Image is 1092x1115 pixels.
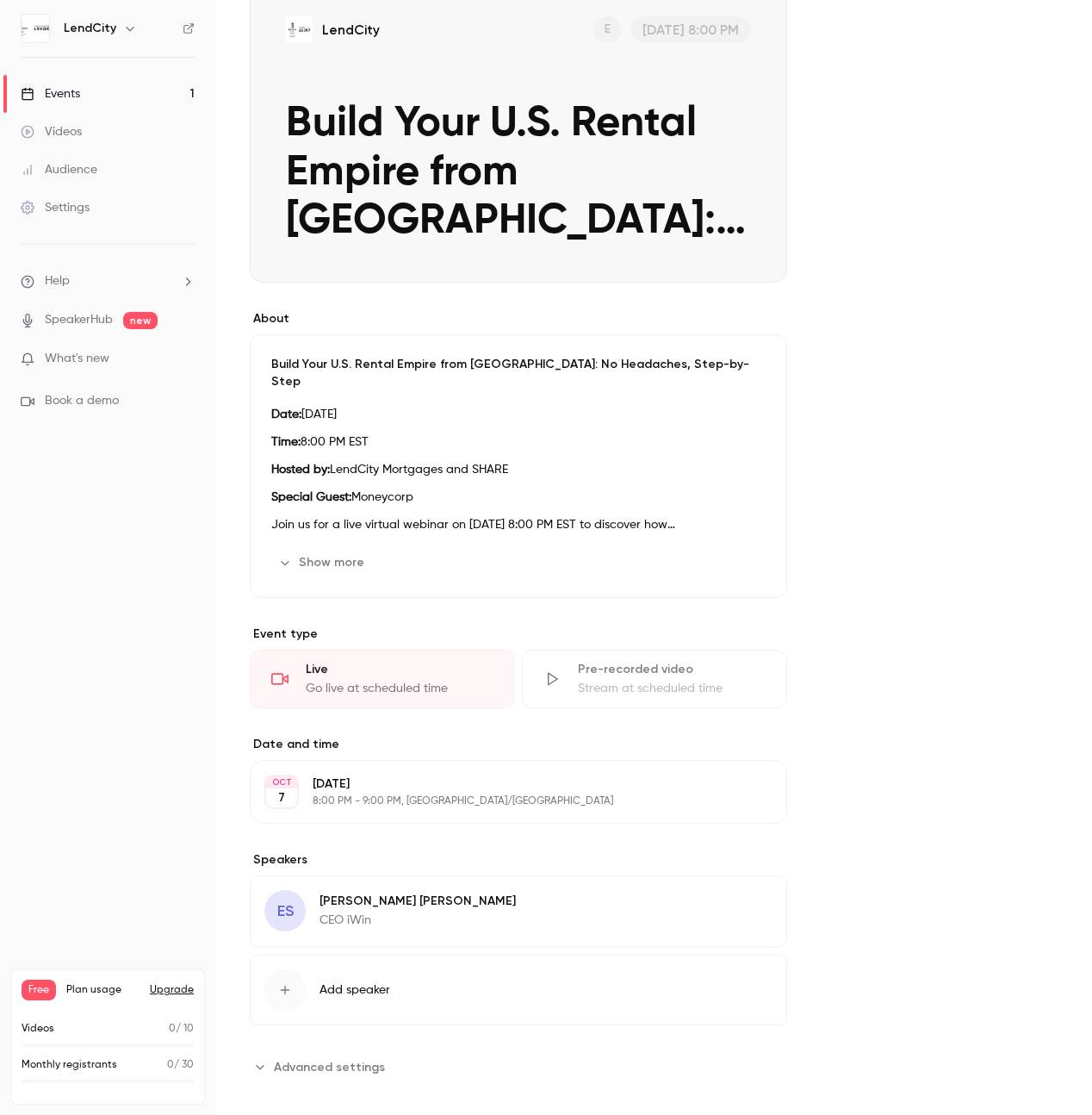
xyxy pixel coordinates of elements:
p: CEO iWin [320,912,516,929]
p: 7 [278,789,285,807]
div: Stream at scheduled time [578,680,766,697]
p: [DATE] [271,404,766,425]
p: / 30 [167,1057,194,1073]
p: Join us for a live virtual webinar on [DATE] 8:00 PM EST to discover how [DEMOGRAPHIC_DATA] are s... [271,514,766,535]
button: Advanced settings [250,1053,395,1081]
span: Add speaker [320,981,390,999]
img: LendCity [22,15,49,42]
div: Go live at scheduled time [306,680,493,697]
div: ES[PERSON_NAME] [PERSON_NAME]CEO iWin [250,875,787,948]
p: Event type [250,626,787,643]
span: ES [277,900,294,923]
p: Moneycorp [271,487,766,508]
div: Settings [21,199,90,216]
strong: Hosted by: [271,464,330,476]
strong: Time: [271,436,301,448]
p: Monthly registrants [22,1057,117,1073]
p: Build Your U.S. Rental Empire from [GEOGRAPHIC_DATA]: No Headaches, Step-by-Step [271,356,766,390]
p: / 10 [169,1021,194,1037]
label: About [250,310,787,327]
span: Help [45,272,70,290]
label: Speakers [250,851,787,869]
button: Show more [271,549,375,576]
p: 8:00 PM EST [271,432,766,452]
div: LiveGo live at scheduled time [250,650,515,708]
button: Upgrade [150,983,194,997]
a: SpeakerHub [45,311,113,329]
p: [DATE] [313,776,696,793]
span: new [123,312,158,329]
div: Live [306,661,493,678]
span: Book a demo [45,392,119,410]
h6: LendCity [64,20,116,37]
p: 8:00 PM - 9:00 PM, [GEOGRAPHIC_DATA]/[GEOGRAPHIC_DATA] [313,794,696,808]
p: [PERSON_NAME] [PERSON_NAME] [320,893,516,910]
strong: Date: [271,408,301,420]
section: Advanced settings [250,1053,787,1081]
div: Videos [21,123,82,140]
div: Pre-recorded videoStream at scheduled time [522,650,787,708]
strong: Special Guest: [271,491,351,503]
p: Videos [22,1021,54,1037]
span: 0 [169,1024,176,1034]
span: What's new [45,350,109,368]
label: Date and time [250,736,787,753]
div: OCT [266,776,297,788]
p: LendCity Mortgages and SHARE [271,459,766,480]
li: help-dropdown-opener [21,272,195,290]
span: Advanced settings [274,1058,385,1076]
span: Free [22,980,56,1000]
div: Pre-recorded video [578,661,766,678]
div: Audience [21,161,97,178]
span: Plan usage [66,983,140,997]
span: 0 [167,1060,174,1070]
div: Events [21,85,80,103]
button: Add speaker [250,955,787,1025]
